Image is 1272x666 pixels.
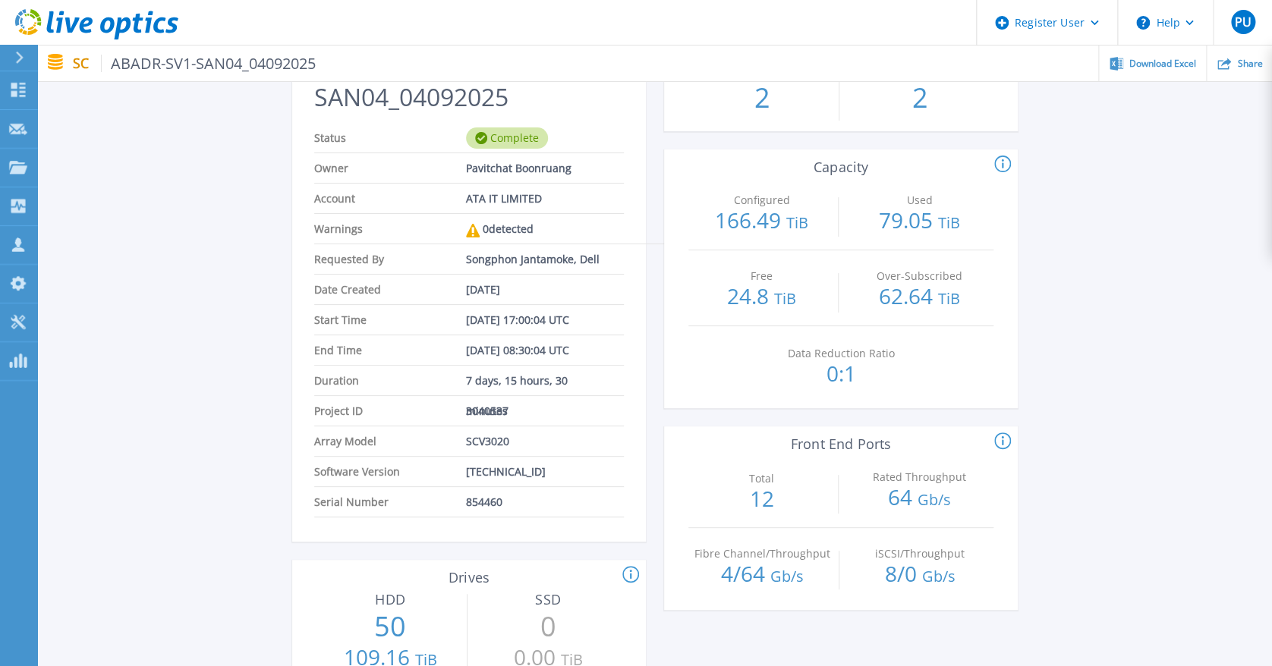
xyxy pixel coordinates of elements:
div: 0 detected [466,214,534,244]
span: Warnings [314,214,466,243]
span: TiB [938,212,960,233]
span: Duration [314,366,466,395]
span: ABADR-SV1-SAN04_04092025 [101,55,316,72]
span: End Time [314,335,466,365]
span: Owner [314,153,466,183]
span: [DATE] 08:30:04 UTC [466,335,569,365]
p: Free [692,271,831,281]
p: 12 [688,488,835,509]
span: [TECHNICAL_ID] [466,457,546,486]
span: Status [314,123,466,152]
p: 79.05 [846,209,993,234]
span: 7 days, 15 hours, 30 minutes [466,366,612,395]
p: 64 [846,486,993,510]
span: Start Time [314,305,466,335]
p: Configured [692,195,831,206]
p: 0 [475,607,622,646]
p: 2 [689,78,836,118]
p: Data Reduction Ratio [771,348,910,359]
span: ATA IT LIMITED [466,184,542,213]
p: 4 / 64 [689,563,836,587]
span: Requested By [314,244,466,274]
h3: SSD [475,592,622,608]
span: Array Model [314,426,466,456]
p: 0:1 [768,363,915,384]
span: [DATE] 17:00:04 UTC [466,305,569,335]
span: Serial Number [314,487,466,517]
p: Over-Subscribed [850,271,989,281]
span: Account [314,184,466,213]
span: Software Version [314,457,466,486]
p: iSCSI/Throughput [850,548,989,559]
span: Gb/s [921,566,955,586]
span: Gb/s [770,566,804,586]
span: [DATE] [466,275,500,304]
h2: ABADR-SV1-SAN04_04092025 [314,55,624,112]
span: Gb/s [918,489,951,510]
span: Download Excel [1129,59,1196,68]
div: Complete [466,127,548,149]
p: SC [73,55,316,72]
span: Project ID [314,396,466,426]
span: TiB [774,288,796,309]
p: Used [850,195,989,206]
p: 8 / 0 [847,563,993,587]
p: 2 [847,78,993,118]
p: 24.8 [688,285,835,309]
p: Fibre Channel/Throughput [692,548,831,559]
span: Songphon Jantamoke, Dell [466,244,600,274]
span: PU [1234,16,1251,28]
span: SCV3020 [466,426,509,456]
p: 166.49 [688,209,835,234]
span: 854460 [466,487,502,517]
h3: HDD [317,592,464,608]
span: TiB [786,212,808,233]
span: Pavitchat Boonruang [466,153,571,183]
span: Share [1237,59,1262,68]
p: 62.64 [846,285,993,309]
p: Total [692,473,831,484]
span: Date Created [314,275,466,304]
p: Rated Throughput [850,472,989,482]
span: TiB [938,288,960,309]
p: 50 [317,607,464,646]
span: 3040537 [466,396,508,426]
